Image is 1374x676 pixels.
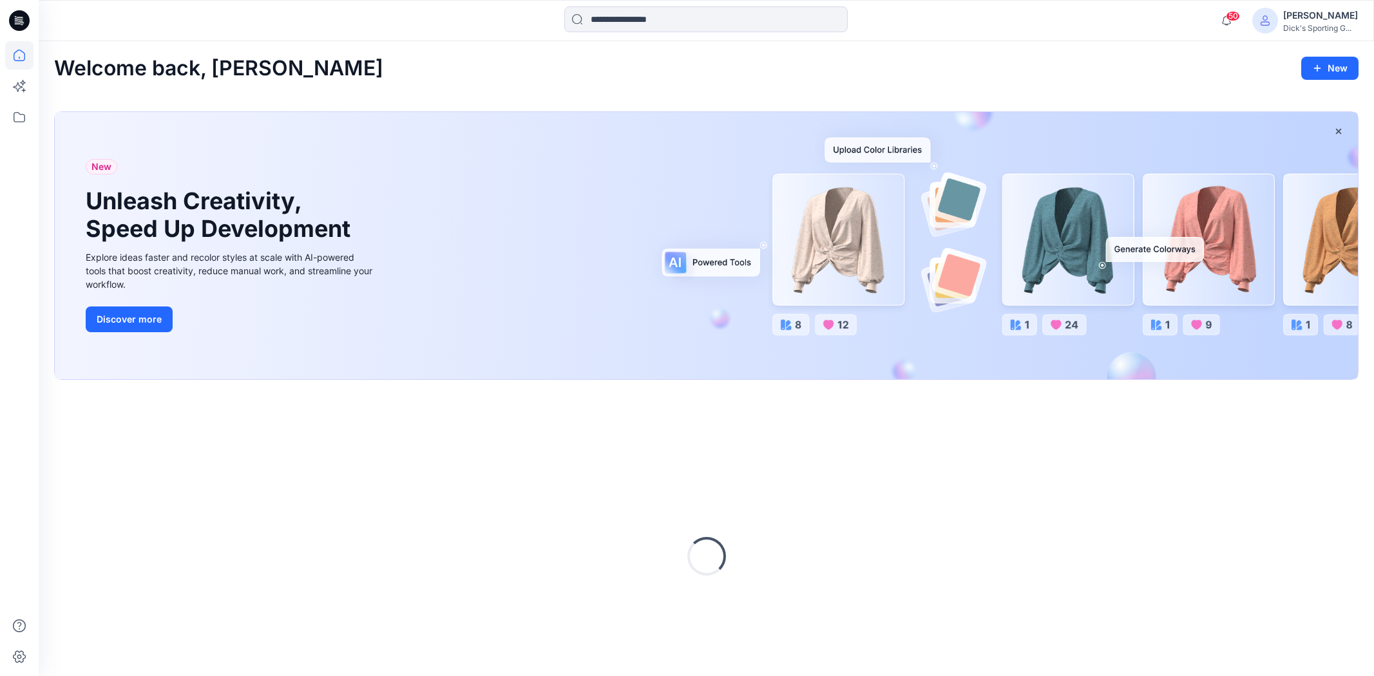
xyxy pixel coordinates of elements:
[54,57,383,80] h2: Welcome back, [PERSON_NAME]
[86,250,376,291] div: Explore ideas faster and recolor styles at scale with AI-powered tools that boost creativity, red...
[1301,57,1359,80] button: New
[1283,23,1358,33] div: Dick's Sporting G...
[91,159,111,174] span: New
[86,306,173,332] button: Discover more
[1283,8,1358,23] div: [PERSON_NAME]
[1260,15,1270,26] svg: avatar
[86,187,356,243] h1: Unleash Creativity, Speed Up Development
[86,306,376,332] a: Discover more
[1226,11,1240,21] span: 50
